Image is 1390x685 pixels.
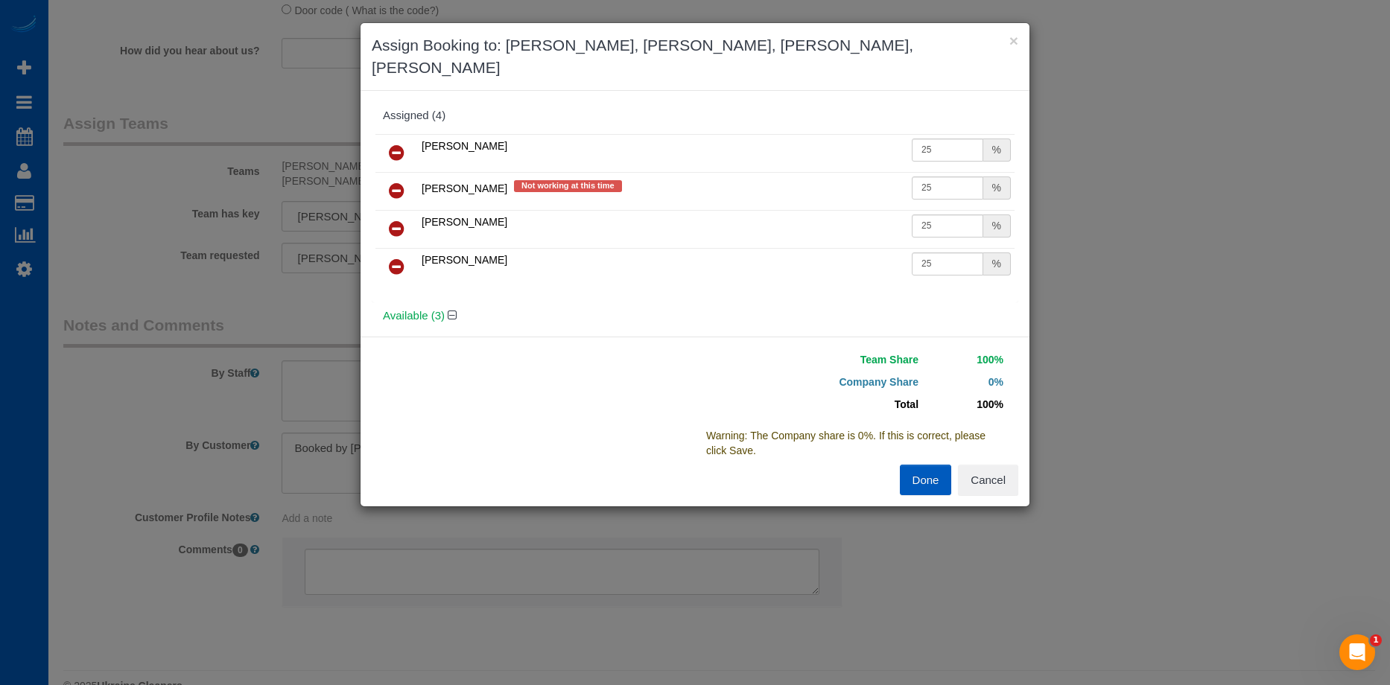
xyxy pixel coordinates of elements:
[372,34,1018,79] h3: Assign Booking to: [PERSON_NAME], [PERSON_NAME], [PERSON_NAME], [PERSON_NAME]
[922,393,1007,415] td: 100%
[706,393,922,415] td: Total
[983,176,1011,200] div: %
[514,180,622,192] span: Not working at this time
[900,465,952,496] button: Done
[922,371,1007,393] td: 0%
[383,310,1007,322] h4: Available (3)
[983,252,1011,275] div: %
[706,348,922,371] td: Team Share
[958,465,1018,496] button: Cancel
[983,214,1011,238] div: %
[422,216,507,228] span: [PERSON_NAME]
[422,254,507,266] span: [PERSON_NAME]
[422,140,507,152] span: [PERSON_NAME]
[1009,33,1018,48] button: ×
[1339,634,1375,670] iframe: Intercom live chat
[983,138,1011,162] div: %
[383,109,1007,122] div: Assigned (4)
[422,182,507,194] span: [PERSON_NAME]
[922,348,1007,371] td: 100%
[1370,634,1382,646] span: 1
[706,371,922,393] td: Company Share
